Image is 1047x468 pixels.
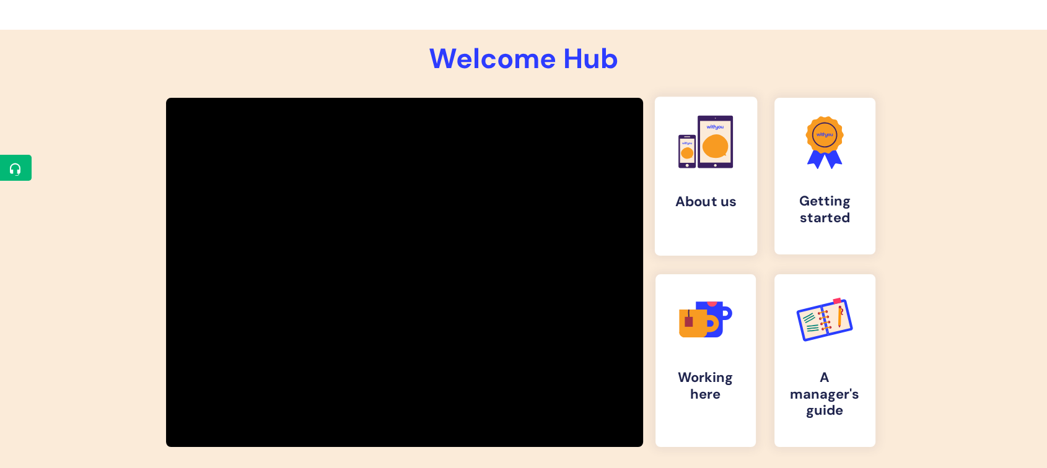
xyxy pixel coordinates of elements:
a: A manager's guide [774,274,875,447]
h4: A manager's guide [784,370,865,418]
a: Working here [655,274,756,447]
iframe: Welcome to WithYou video [166,139,643,407]
a: Getting started [774,98,875,254]
h4: Getting started [784,193,865,226]
a: About us [654,97,756,256]
h1: Welcome Hub [152,42,895,76]
h4: About us [665,194,747,210]
h4: Working here [665,370,747,402]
